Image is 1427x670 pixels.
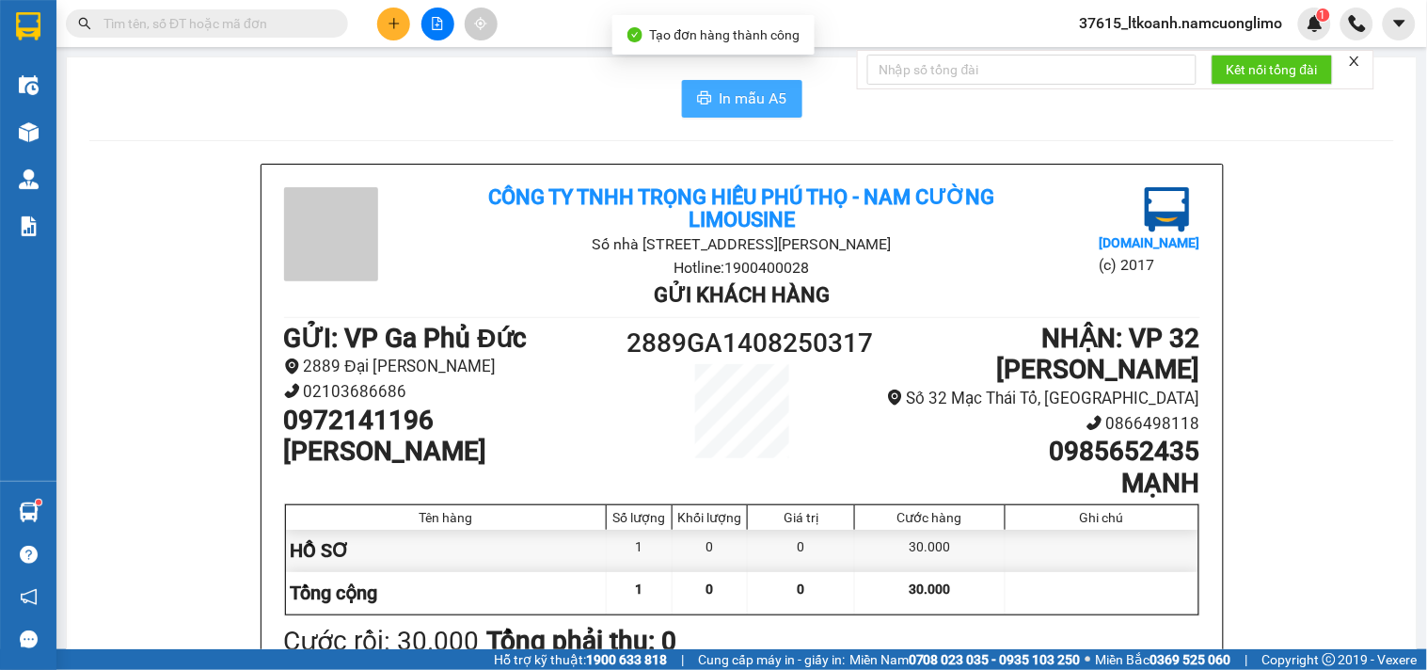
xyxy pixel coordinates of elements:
div: 30.000 [855,530,1005,572]
img: logo.jpg [1145,187,1190,232]
span: Tạo đơn hàng thành công [650,27,801,42]
button: caret-down [1383,8,1416,40]
span: ⚪️ [1086,656,1091,663]
h1: 0985652435 [856,436,1199,468]
sup: 1 [36,500,41,505]
div: Tên hàng [291,510,602,525]
div: 0 [673,530,748,572]
strong: 0369 525 060 [1150,652,1231,667]
h1: [PERSON_NAME] [284,436,627,468]
span: 0 [798,582,805,597]
span: environment [887,390,903,406]
img: warehouse-icon [19,75,39,95]
li: Hotline: 1900400028 [176,103,786,126]
span: Miền Nam [849,649,1081,670]
span: In mẫu A5 [720,87,787,110]
img: phone-icon [1349,15,1366,32]
button: aim [465,8,498,40]
span: search [78,17,91,30]
b: Công ty TNHH Trọng Hiếu Phú Thọ - Nam Cường Limousine [488,185,994,231]
div: HỒ SƠ [286,530,608,572]
span: 1 [636,582,643,597]
span: message [20,630,38,648]
span: Miền Bắc [1096,649,1231,670]
li: Số nhà [STREET_ADDRESS][PERSON_NAME] [436,232,1047,256]
button: Kết nối tổng đài [1212,55,1333,85]
span: aim [474,17,487,30]
b: Công ty TNHH Trọng Hiếu Phú Thọ - Nam Cường Limousine [229,22,735,73]
span: notification [20,588,38,606]
span: printer [697,90,712,108]
b: NHẬN : VP 32 [PERSON_NAME] [997,323,1200,386]
div: Số lượng [611,510,667,525]
button: printerIn mẫu A5 [682,80,802,118]
span: 0 [706,582,714,597]
div: Giá trị [753,510,849,525]
div: Khối lượng [677,510,742,525]
span: Hỗ trợ kỹ thuật: [494,649,667,670]
b: GỬI : VP Ga Phủ Đức [284,323,528,354]
div: Ghi chú [1010,510,1194,525]
li: 0866498118 [856,411,1199,437]
span: file-add [431,17,444,30]
span: Cung cấp máy in - giấy in: [698,649,845,670]
img: warehouse-icon [19,169,39,189]
sup: 1 [1317,8,1330,22]
span: Kết nối tổng đài [1227,59,1318,80]
b: Tổng phải thu: 0 [487,626,677,657]
input: Nhập số tổng đài [867,55,1197,85]
li: 2889 Đại [PERSON_NAME] [284,354,627,379]
div: Cước rồi : 30.000 [284,621,480,662]
img: solution-icon [19,216,39,236]
span: phone [284,383,300,399]
b: Gửi khách hàng [654,283,830,307]
li: Hotline: 1900400028 [436,256,1047,279]
span: check-circle [627,27,642,42]
li: 02103686686 [284,379,627,405]
img: logo-vxr [16,12,40,40]
strong: 1900 633 818 [586,652,667,667]
button: file-add [421,8,454,40]
div: 1 [607,530,673,572]
span: | [681,649,684,670]
h1: 2889GA1408250317 [627,323,857,364]
span: question-circle [20,546,38,564]
input: Tìm tên, số ĐT hoặc mã đơn [103,13,325,34]
span: Tổng cộng [291,582,378,604]
button: plus [377,8,410,40]
span: close [1348,55,1361,68]
img: icon-new-feature [1307,15,1324,32]
h1: 0972141196 [284,405,627,437]
div: Cước hàng [860,510,999,525]
li: Số 32 Mạc Thái Tổ, [GEOGRAPHIC_DATA] [856,386,1199,411]
strong: 0708 023 035 - 0935 103 250 [909,652,1081,667]
img: warehouse-icon [19,502,39,522]
li: (c) 2017 [1099,253,1199,277]
span: plus [388,17,401,30]
div: 0 [748,530,855,572]
span: 37615_ltkoanh.namcuonglimo [1065,11,1298,35]
span: phone [1086,415,1102,431]
h1: MẠNH [856,468,1199,500]
span: copyright [1323,653,1336,666]
span: | [1245,649,1248,670]
span: 1 [1320,8,1326,22]
b: [DOMAIN_NAME] [1099,235,1199,250]
span: caret-down [1391,15,1408,32]
img: warehouse-icon [19,122,39,142]
span: environment [284,359,300,375]
span: 30.000 [909,582,950,597]
li: Số nhà [STREET_ADDRESS][PERSON_NAME] [176,79,786,103]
